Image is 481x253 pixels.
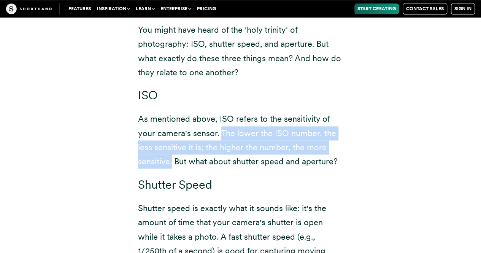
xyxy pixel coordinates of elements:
[157,3,194,14] button: Enterprise
[6,3,52,14] img: The Craft
[65,3,94,14] a: Features
[138,23,343,80] p: You might have heard of the 'holy trinity' of photography: ISO, shutter speed, and aperture. But ...
[138,178,343,192] h3: Shutter Speed
[451,3,475,14] a: Sign in
[138,89,343,103] h3: ISO
[403,3,447,14] a: Contact Sales
[354,3,399,14] a: Start Creating
[194,3,219,14] a: Pricing
[94,3,133,14] button: Inspiration
[133,3,157,14] button: Learn
[138,112,343,169] p: As mentioned above, ISO refers to the sensitivity of your camera's sensor. The lower the ISO numb...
